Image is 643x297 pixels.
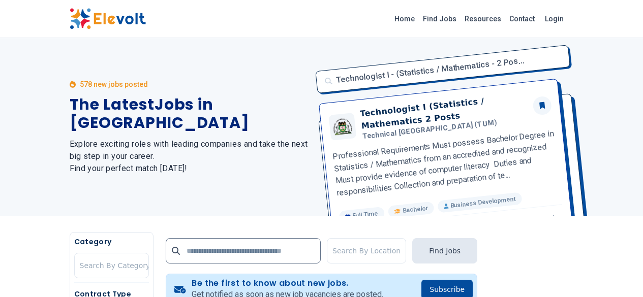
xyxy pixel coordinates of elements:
[461,11,505,27] a: Resources
[592,248,643,297] iframe: Chat Widget
[419,11,461,27] a: Find Jobs
[74,237,149,247] h5: Category
[70,138,310,175] h2: Explore exciting roles with leading companies and take the next big step in your career. Find you...
[70,95,310,132] h1: The Latest Jobs in [GEOGRAPHIC_DATA]
[80,79,148,89] p: 578 new jobs posted
[390,11,419,27] a: Home
[412,238,477,263] button: Find Jobs
[539,9,570,29] a: Login
[70,8,146,29] img: Elevolt
[505,11,539,27] a: Contact
[192,278,383,288] h4: Be the first to know about new jobs.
